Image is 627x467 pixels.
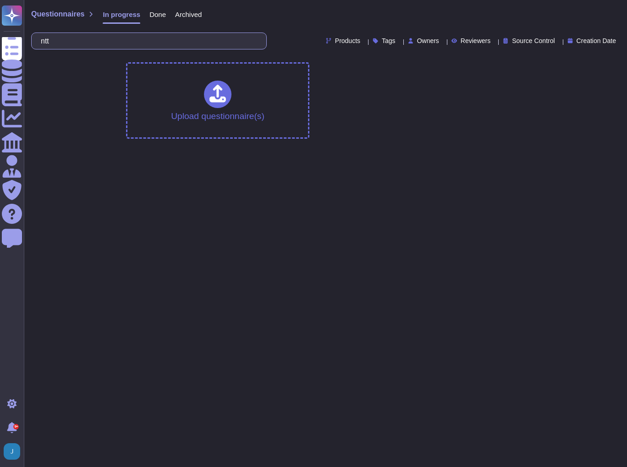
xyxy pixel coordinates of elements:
[2,441,27,462] button: user
[175,11,202,18] span: Archived
[36,33,257,49] input: Search by keywords
[335,38,360,44] span: Products
[577,38,616,44] span: Creation Date
[4,443,20,460] img: user
[461,38,490,44] span: Reviewers
[13,424,19,429] div: 9+
[31,11,84,18] span: Questionnaires
[382,38,396,44] span: Tags
[103,11,140,18] span: In progress
[171,81,264,120] div: Upload questionnaire(s)
[417,38,439,44] span: Owners
[512,38,555,44] span: Source Control
[149,11,166,18] span: Done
